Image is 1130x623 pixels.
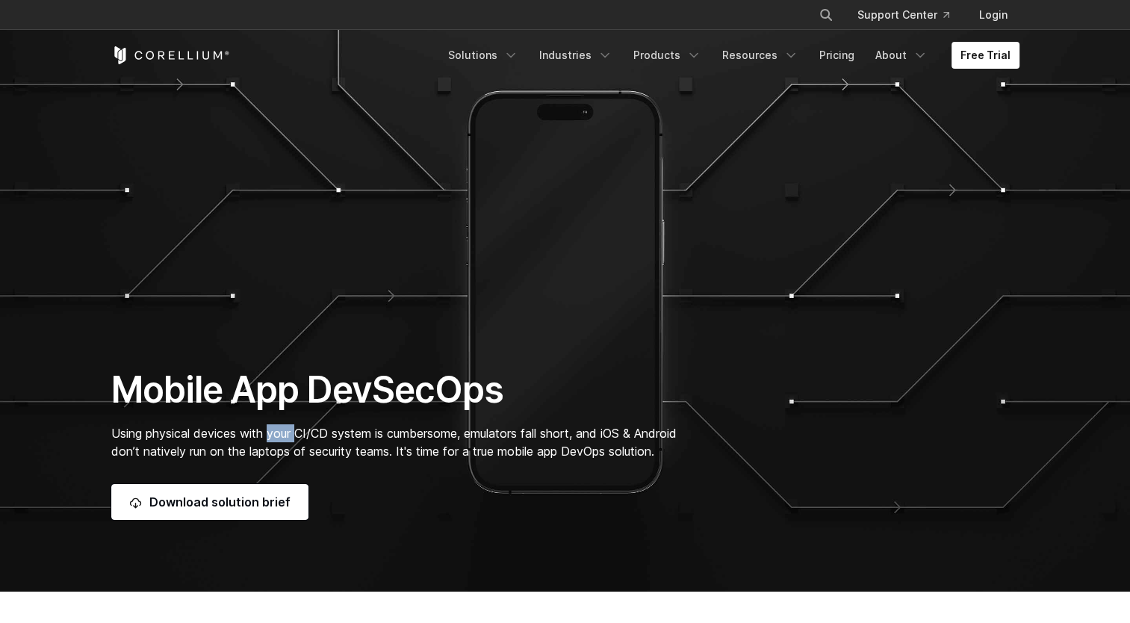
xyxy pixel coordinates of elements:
h1: Mobile App DevSecOps [111,368,707,412]
a: Products [624,42,710,69]
a: Solutions [439,42,527,69]
a: Support Center [845,1,961,28]
a: Login [967,1,1019,28]
div: Navigation Menu [439,42,1019,69]
a: Pricing [810,42,863,69]
a: Download solution brief [111,484,308,520]
a: Corellium Home [111,46,230,64]
span: Using physical devices with your CI/CD system is cumbersome, emulators fall short, and iOS & Andr... [111,426,677,459]
a: Free Trial [952,42,1019,69]
a: Resources [713,42,807,69]
a: Industries [530,42,621,69]
div: Navigation Menu [801,1,1019,28]
button: Search [813,1,839,28]
a: About [866,42,937,69]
